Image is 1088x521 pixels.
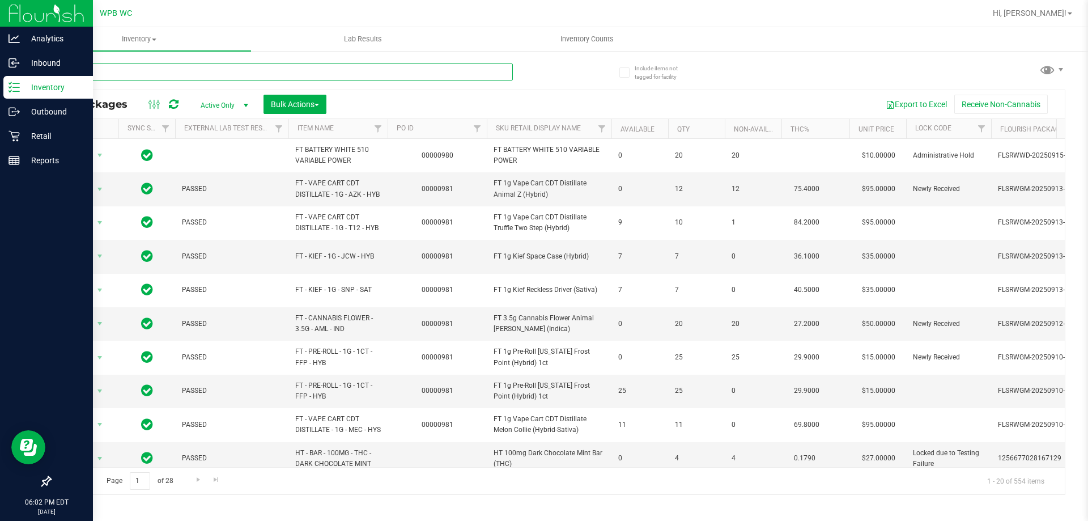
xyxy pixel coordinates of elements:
span: 12 [732,184,775,194]
span: Newly Received [913,319,984,329]
span: 0 [732,420,775,430]
span: 40.5000 [788,282,825,298]
span: HT - BAR - 100MG - THC - DARK CHOCOLATE MINT [295,448,381,469]
span: $95.00000 [856,417,901,433]
a: Go to the last page [208,472,224,488]
span: 0 [618,352,661,363]
a: 00000981 [422,421,453,429]
a: Sync Status [127,124,171,132]
span: WPB WC [100,9,132,18]
a: Go to the next page [190,472,206,488]
span: 7 [675,285,718,295]
a: Filter [369,119,388,138]
span: $15.00000 [856,383,901,399]
span: FT - VAPE CART CDT DISTILLATE - 1G - AZK - HYB [295,178,381,200]
span: select [93,215,107,231]
span: 25 [732,352,775,363]
span: $50.00000 [856,316,901,332]
a: 00000981 [422,218,453,226]
a: 00000981 [422,185,453,193]
span: FT - PRE-ROLL - 1G - 1CT - FFP - HYB [295,380,381,402]
span: 10 [675,217,718,228]
span: FT - KIEF - 1G - JCW - HYB [295,251,381,262]
span: In Sync [141,181,153,197]
span: In Sync [141,316,153,332]
span: FT - PRE-ROLL - 1G - 1CT - FFP - HYB [295,346,381,368]
a: Qty [677,125,690,133]
span: 84.2000 [788,214,825,231]
span: FT - VAPE CART CDT DISTILLATE - 1G - MEC - HYS [295,414,381,435]
span: 0 [618,453,661,464]
span: select [93,350,107,366]
span: select [93,282,107,298]
span: Hi, [PERSON_NAME]! [993,9,1066,18]
inline-svg: Inventory [8,82,20,93]
a: Filter [468,119,487,138]
span: FT 1g Kief Reckless Driver (Sativa) [494,285,605,295]
span: In Sync [141,383,153,399]
p: Inbound [20,56,88,70]
span: 11 [618,420,661,430]
span: 20 [732,319,775,329]
span: $95.00000 [856,181,901,197]
span: PASSED [182,386,282,396]
span: $35.00000 [856,282,901,298]
p: [DATE] [5,507,88,516]
span: 0 [732,251,775,262]
p: Inventory [20,81,88,94]
span: PASSED [182,251,282,262]
span: select [93,316,107,332]
span: 69.8000 [788,417,825,433]
button: Export to Excel [878,95,954,114]
span: 25 [675,352,718,363]
span: 7 [618,251,661,262]
span: 0 [618,319,661,329]
a: THC% [790,125,809,133]
inline-svg: Inbound [8,57,20,69]
a: Filter [270,119,288,138]
span: FT 3.5g Cannabis Flower Animal [PERSON_NAME] (Indica) [494,313,605,334]
a: Lock Code [915,124,951,132]
span: FT 1g Pre-Roll [US_STATE] Frost Point (Hybrid) 1ct [494,346,605,368]
span: 0 [732,386,775,396]
button: Receive Non-Cannabis [954,95,1048,114]
iframe: Resource center [11,430,45,464]
a: Filter [972,119,991,138]
span: Newly Received [913,184,984,194]
a: Inventory Counts [475,27,699,51]
span: select [93,383,107,399]
inline-svg: Retail [8,130,20,142]
a: External Lab Test Result [184,124,273,132]
span: select [93,147,107,163]
a: 00000981 [422,387,453,395]
span: FT BATTERY WHITE 510 VARIABLE POWER [494,145,605,166]
span: select [93,181,107,197]
a: PO ID [397,124,414,132]
span: 20 [732,150,775,161]
span: 29.9000 [788,349,825,366]
span: 20 [675,319,718,329]
span: FT 1g Vape Cart CDT Distillate Melon Collie (Hybrid-Sativa) [494,414,605,435]
span: 75.4000 [788,181,825,197]
span: In Sync [141,349,153,365]
span: 27.2000 [788,316,825,332]
span: FT BATTERY WHITE 510 VARIABLE POWER [295,145,381,166]
a: 00000981 [422,353,453,361]
span: All Packages [59,98,139,111]
span: 0.1790 [788,450,821,467]
span: 25 [675,386,718,396]
span: $35.00000 [856,248,901,265]
inline-svg: Analytics [8,33,20,44]
span: 1 [732,217,775,228]
span: 1 - 20 of 554 items [978,472,1053,489]
span: 12 [675,184,718,194]
p: Analytics [20,32,88,45]
span: PASSED [182,217,282,228]
span: PASSED [182,184,282,194]
span: 0 [618,184,661,194]
a: 00000980 [422,151,453,159]
a: Available [620,125,654,133]
a: Item Name [297,124,334,132]
span: In Sync [141,417,153,433]
a: Filter [593,119,611,138]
